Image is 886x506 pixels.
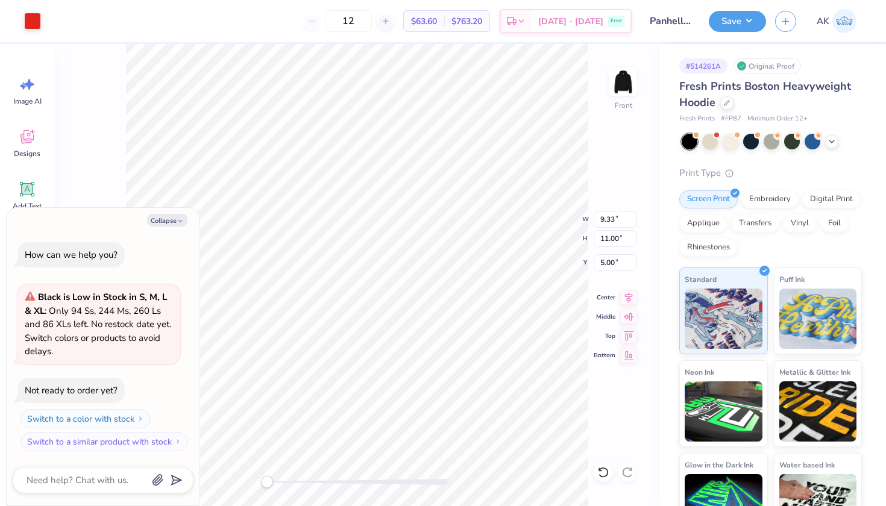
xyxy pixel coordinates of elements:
div: Applique [679,214,727,233]
img: Puff Ink [779,289,857,349]
div: Digital Print [802,190,861,208]
button: Switch to a similar product with stock [20,432,188,451]
div: Rhinestones [679,239,738,257]
div: Accessibility label [261,476,273,488]
span: : Only 94 Ss, 244 Ms, 260 Ls and 86 XLs left. No restock date yet. Switch colors or products to a... [25,291,171,357]
span: $63.60 [411,15,437,28]
img: Switch to a color with stock [137,415,144,422]
span: Minimum Order: 12 + [747,114,808,124]
img: Switch to a similar product with stock [174,438,181,445]
div: Original Proof [734,58,801,73]
span: Free [611,17,622,25]
span: [DATE] - [DATE] [538,15,603,28]
div: Screen Print [679,190,738,208]
span: Metallic & Glitter Ink [779,366,850,378]
button: Switch to a color with stock [20,409,151,428]
span: Add Text [13,201,42,211]
div: Front [615,100,632,111]
span: Designs [14,149,40,158]
button: Collapse [147,214,187,226]
span: Standard [685,273,717,286]
span: Image AI [13,96,42,106]
div: Vinyl [783,214,817,233]
div: Transfers [731,214,779,233]
div: Print Type [679,166,862,180]
img: Metallic & Glitter Ink [779,381,857,442]
span: Bottom [594,351,615,360]
strong: Black is Low in Stock in S, M, L & XL [25,291,167,317]
span: Middle [594,312,615,322]
span: AK [817,14,829,28]
span: Fresh Prints Boston Heavyweight Hoodie [679,79,851,110]
img: Standard [685,289,762,349]
input: Untitled Design [641,9,700,33]
span: Glow in the Dark Ink [685,458,753,471]
a: AK [811,9,862,33]
img: Neon Ink [685,381,762,442]
span: Water based Ink [779,458,835,471]
div: How can we help you? [25,249,118,261]
div: Not ready to order yet? [25,384,118,396]
div: # 514261A [679,58,727,73]
span: # FP87 [721,114,741,124]
button: Save [709,11,766,32]
div: Foil [820,214,849,233]
span: Fresh Prints [679,114,715,124]
span: $763.20 [451,15,482,28]
span: Top [594,331,615,341]
div: Embroidery [741,190,799,208]
img: Front [611,70,635,94]
img: Alison Kacerik [832,9,856,33]
input: – – [325,10,372,32]
span: Neon Ink [685,366,714,378]
span: Puff Ink [779,273,805,286]
span: Center [594,293,615,302]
